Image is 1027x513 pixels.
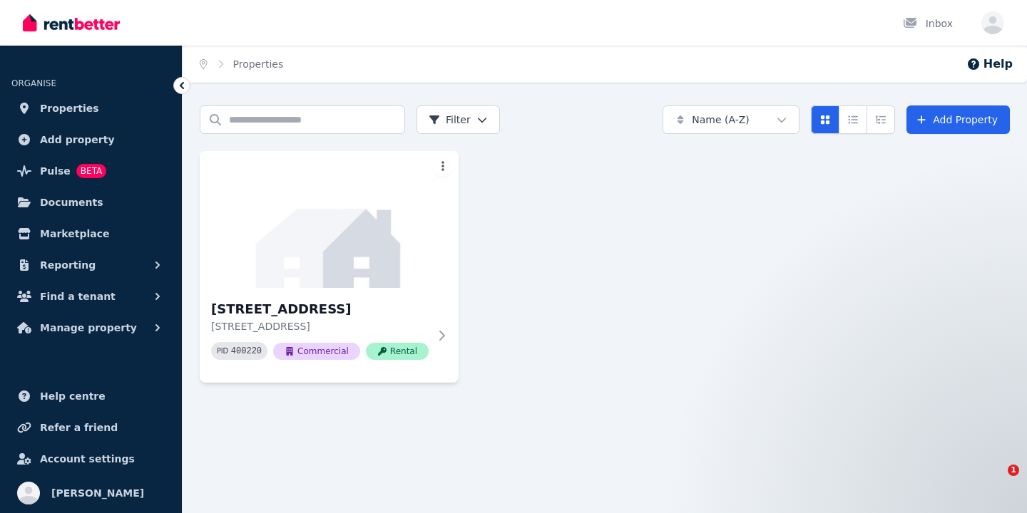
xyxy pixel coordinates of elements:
[40,319,137,336] span: Manage property
[692,113,750,127] span: Name (A-Z)
[40,288,116,305] span: Find a tenant
[40,194,103,211] span: Documents
[663,105,799,134] button: Name (A-Z)
[11,125,170,154] a: Add property
[906,105,1010,134] a: Add Property
[11,313,170,342] button: Manage property
[811,105,895,134] div: View options
[11,188,170,217] a: Documents
[231,346,262,356] code: 400220
[11,251,170,279] button: Reporting
[11,94,170,123] a: Properties
[200,151,459,288] img: 99-101 River St, Dubbo
[200,151,459,383] a: 99-101 River St, Dubbo[STREET_ADDRESS][STREET_ADDRESS]PID 400220CommercialRental
[433,157,453,177] button: More options
[40,131,115,148] span: Add property
[11,282,170,311] button: Find a tenant
[903,16,953,31] div: Inbox
[429,113,471,127] span: Filter
[217,347,228,355] small: PID
[11,382,170,410] a: Help centre
[11,78,56,88] span: ORGANISE
[40,100,99,117] span: Properties
[40,388,106,405] span: Help centre
[273,343,360,360] span: Commercial
[233,58,284,70] a: Properties
[40,225,109,242] span: Marketplace
[211,319,429,333] p: [STREET_ADDRESS]
[51,484,144,502] span: [PERSON_NAME]
[979,465,1013,499] iframe: Intercom live chat
[11,157,170,185] a: PulseBETA
[417,105,500,134] button: Filter
[11,219,170,248] a: Marketplace
[40,450,135,467] span: Account settings
[11,413,170,442] a: Refer a friend
[1008,465,1019,476] span: 1
[867,105,895,134] button: Expanded list view
[40,256,96,274] span: Reporting
[76,164,106,178] span: BETA
[23,12,120,33] img: RentBetter
[839,105,867,134] button: Compact list view
[366,343,429,360] span: Rental
[40,162,71,180] span: Pulse
[211,299,429,319] h3: [STREET_ADDRESS]
[811,105,839,134] button: Card view
[183,46,300,83] nav: Breadcrumb
[40,419,118,436] span: Refer a friend
[966,56,1013,73] button: Help
[11,445,170,473] a: Account settings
